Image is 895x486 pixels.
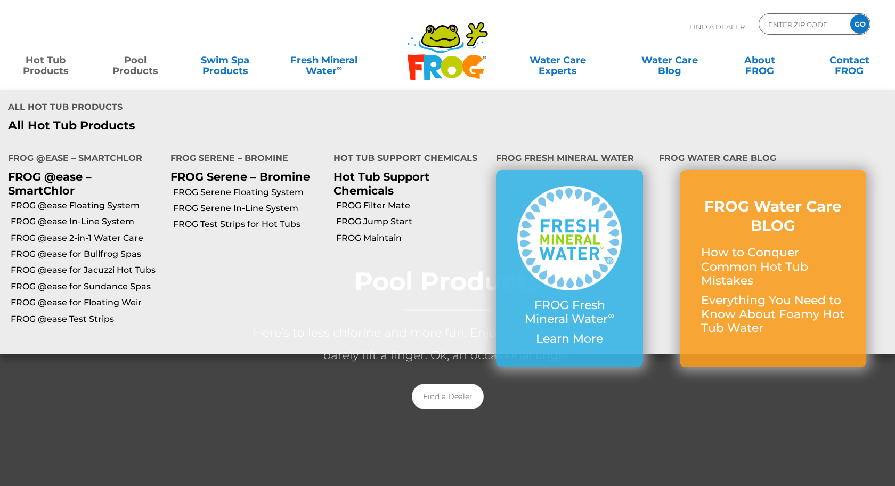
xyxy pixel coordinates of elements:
a: Water CareExperts [501,50,615,71]
p: Find A Dealer [689,13,745,40]
a: FROG @ease for Jacuzzi Hot Tubs [11,264,162,276]
a: FROG Maintain [336,232,488,244]
h4: Hot Tub Support Chemicals [333,149,480,170]
a: FROG @ease 2-in-1 Water Care [11,232,162,244]
a: FROG @ease In-Line System [11,216,162,228]
a: FROG @ease Test Strips [11,313,162,325]
sup: ∞ [337,63,342,72]
a: Find a Dealer [412,384,484,409]
a: FROG Filter Mate [336,200,488,212]
a: Swim SpaProducts [190,50,260,71]
h4: FROG @ease – SmartChlor [8,149,154,170]
a: AboutFROG [725,50,794,71]
p: Learn More [517,332,621,346]
a: Fresh MineralWater∞ [280,50,368,71]
a: Water CareBlog [634,50,704,71]
input: GO [850,14,869,34]
sup: ∞ [608,310,614,321]
a: FROG @ease for Bullfrog Spas [11,248,162,260]
a: FROG Fresh Mineral Water∞ Learn More [517,186,621,351]
h4: All Hot Tub Products [8,98,440,119]
p: Hot Tub Support Chemicals [333,170,480,197]
input: Zip Code Form [767,17,839,32]
h3: FROG Water Care BLOG [701,197,845,236]
a: FROG @ease for Sundance Spas [11,281,162,293]
p: FROG Serene – Bromine [170,170,317,183]
h4: FROG Water Care Blog [659,149,887,170]
a: FROG @ease Floating System [11,200,162,212]
a: ContactFROG [815,50,884,71]
h4: FROG Fresh Mineral Water [496,149,642,170]
a: FROG Serene Floating System [173,187,325,198]
a: FROG Serene In-Line System [173,203,325,214]
a: Hot TubProducts [11,50,80,71]
p: FROG Fresh Mineral Water [517,298,621,327]
p: How to Conquer Common Hot Tub Mistakes [701,246,845,288]
a: PoolProducts [101,50,170,71]
a: FROG @ease for Floating Weir [11,297,162,309]
a: All Hot Tub Products [8,119,440,133]
p: FROG @ease – SmartChlor [8,170,154,197]
a: FROG Water Care BLOG How to Conquer Common Hot Tub Mistakes Everything You Need to Know About Foa... [701,197,845,341]
a: FROG Test Strips for Hot Tubs [173,218,325,230]
p: Everything You Need to Know About Foamy Hot Tub Water [701,294,845,336]
a: FROG Jump Start [336,216,488,228]
h4: FROG Serene – Bromine [170,149,317,170]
